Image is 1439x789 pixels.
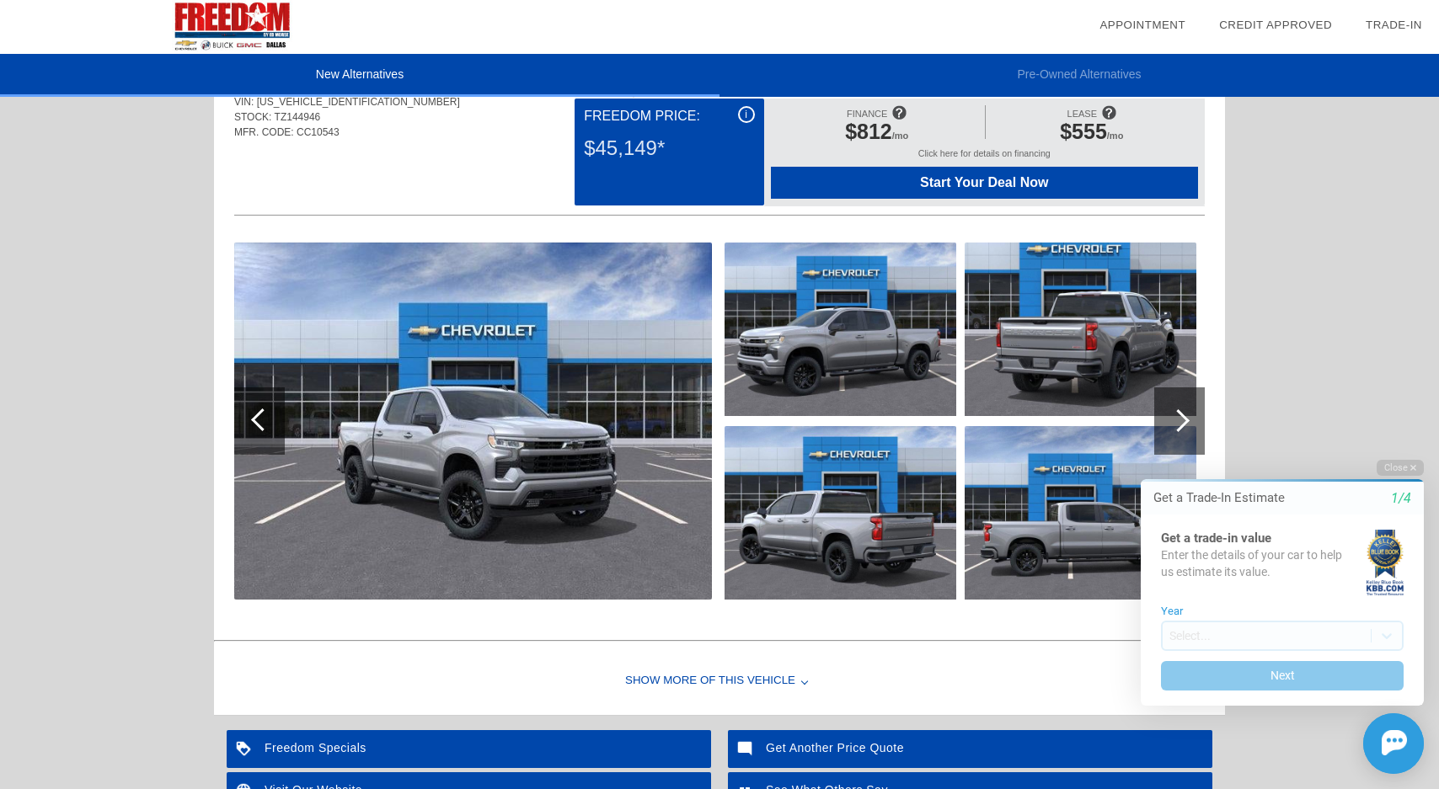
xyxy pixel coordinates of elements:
img: ic_mode_comment_white_24dp_2x.png [728,730,766,768]
span: CC10543 [297,126,340,138]
img: 2.jpg [725,243,956,416]
li: Pre-Owned Alternatives [719,54,1439,97]
img: 1.jpg [234,243,712,600]
div: $45,149* [584,126,754,170]
div: Quoted on [DATE] 8:18:33 AM [234,165,1205,192]
div: /mo [994,120,1190,148]
div: Freedom Price: [584,106,754,126]
img: 3.jpg [725,426,956,600]
a: Credit Approved [1219,19,1332,31]
div: Click here for details on financing [771,148,1198,167]
div: /mo [779,120,975,148]
a: Trade-In [1366,19,1422,31]
span: $812 [845,120,892,143]
span: LEASE [1067,109,1097,119]
span: MFR. CODE: [234,126,294,138]
img: ic_loyalty_white_24dp_2x.png [227,730,265,768]
span: TZ144946 [275,111,321,123]
span: Start Your Deal Now [792,175,1177,190]
div: i [738,106,755,123]
iframe: Chat Assistance [1105,445,1439,789]
img: 5.jpg [965,426,1196,600]
a: Freedom Specials [227,730,711,768]
div: Show More of this Vehicle [214,648,1225,715]
span: $555 [1060,120,1107,143]
span: FINANCE [847,109,887,119]
a: Get Another Price Quote [728,730,1212,768]
img: 4.jpg [965,243,1196,416]
span: STOCK: [234,111,271,123]
a: Appointment [1099,19,1185,31]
